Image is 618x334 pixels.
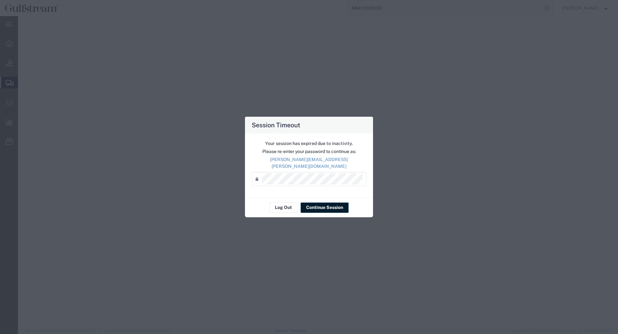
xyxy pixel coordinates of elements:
button: Log Out [269,203,297,213]
p: Your session has expired due to inactivity. [252,140,366,147]
h4: Session Timeout [252,120,300,130]
p: [PERSON_NAME][EMAIL_ADDRESS][PERSON_NAME][DOMAIN_NAME] [252,156,366,170]
p: Please re-enter your password to continue as: [252,148,366,155]
button: Continue Session [301,203,349,213]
